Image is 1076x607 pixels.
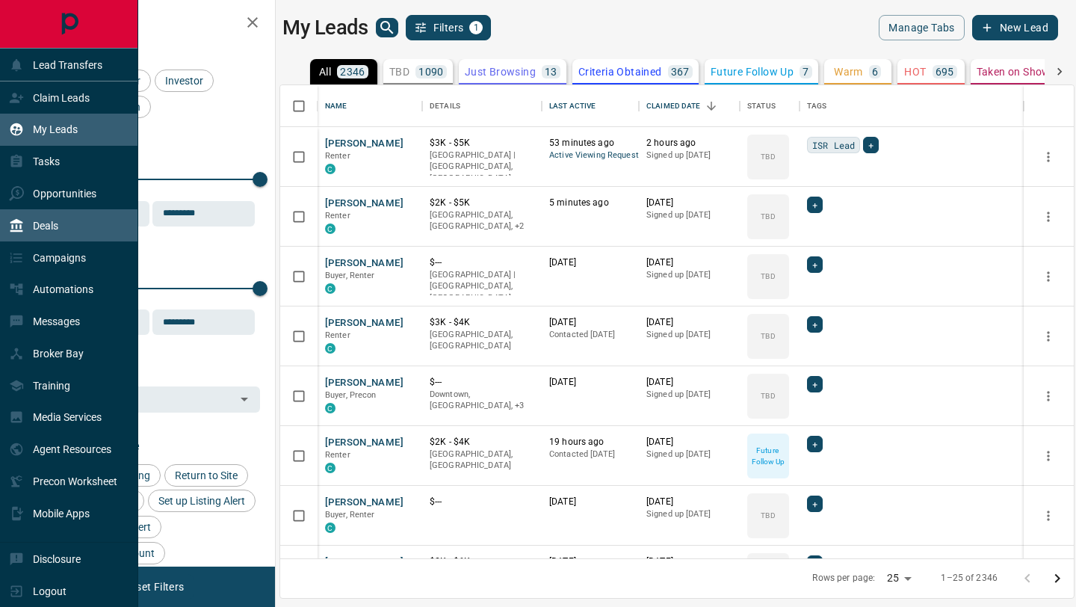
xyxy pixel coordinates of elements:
button: Filters1 [406,15,492,40]
p: 13 [545,67,557,77]
span: + [812,556,817,571]
span: + [812,377,817,392]
span: + [812,496,817,511]
p: [DATE] [646,496,732,508]
button: more [1037,325,1060,348]
div: Tags [800,85,1024,127]
p: Signed up [DATE] [646,449,732,460]
p: [DATE] [646,316,732,329]
span: + [812,437,817,452]
p: Signed up [DATE] [646,150,732,161]
p: $2K - $4K [430,436,534,449]
p: [DATE] [646,555,732,568]
button: more [1037,206,1060,228]
button: Manage Tabs [879,15,964,40]
div: + [807,376,823,392]
p: Taken on Showings [977,67,1072,77]
span: Investor [160,75,208,87]
p: $--- [430,376,534,389]
button: New Lead [972,15,1058,40]
p: [DATE] [549,376,631,389]
p: $2K - $5K [430,197,534,209]
div: condos.ca [325,164,336,174]
p: Signed up [DATE] [646,329,732,341]
div: + [807,496,823,512]
p: [DATE] [549,256,631,269]
p: Midtown | Central, East York, Toronto [430,389,534,412]
span: 1 [471,22,481,33]
button: more [1037,505,1060,527]
button: Open [234,389,255,410]
p: Warm [834,67,863,77]
p: 6 [872,67,878,77]
p: TBD [761,151,775,162]
p: [DATE] [549,496,631,508]
div: Last Active [542,85,639,127]
button: [PERSON_NAME] [325,137,403,151]
p: Signed up [DATE] [646,209,732,221]
button: [PERSON_NAME] [325,316,403,330]
span: + [812,317,817,332]
div: 25 [881,567,917,589]
p: TBD [761,510,775,521]
button: more [1037,265,1060,288]
p: 53 minutes ago [549,137,631,150]
p: TBD [761,271,775,282]
button: Reset Filters [114,574,194,600]
span: + [868,138,874,152]
span: Renter [325,450,350,460]
p: $--- [430,256,534,269]
p: $3K - $4K [430,316,534,329]
p: $2K - $6K [430,555,534,568]
p: Future Follow Up [711,67,794,77]
div: + [807,256,823,273]
p: Contacted [DATE] [549,329,631,341]
p: 1–25 of 2346 [941,572,998,585]
span: ISR Lead [812,138,855,152]
p: Future Follow Up [749,445,788,467]
span: + [812,197,817,212]
button: Sort [701,96,722,117]
span: Buyer, Renter [325,510,375,520]
p: 19 hours ago [549,436,631,449]
h2: Filters [48,15,260,33]
p: TBD [389,67,409,77]
div: condos.ca [325,283,336,294]
p: 1090 [418,67,444,77]
p: HOT [904,67,926,77]
p: [DATE] [646,436,732,449]
div: + [807,555,823,572]
button: [PERSON_NAME] [325,436,403,450]
button: more [1037,385,1060,407]
p: [DATE] [646,256,732,269]
div: Status [747,85,776,127]
p: Midtown | Central, Toronto [430,209,534,232]
div: Claimed Date [639,85,740,127]
button: [PERSON_NAME] [325,376,403,390]
span: Set up Listing Alert [153,495,250,507]
p: TBD [761,330,775,342]
div: condos.ca [325,463,336,473]
span: Renter [325,151,350,161]
button: search button [376,18,398,37]
p: [GEOGRAPHIC_DATA] | [GEOGRAPHIC_DATA], [GEOGRAPHIC_DATA] [430,269,534,304]
div: Last Active [549,85,596,127]
span: Active Viewing Request [549,150,631,162]
div: + [807,436,823,452]
span: Buyer, Renter [325,271,375,280]
p: [GEOGRAPHIC_DATA] | [GEOGRAPHIC_DATA], [GEOGRAPHIC_DATA] [430,150,534,185]
div: + [863,137,879,153]
p: Criteria Obtained [578,67,662,77]
span: + [812,257,817,272]
div: Name [318,85,422,127]
button: [PERSON_NAME] [325,555,403,570]
div: + [807,197,823,213]
div: Claimed Date [646,85,701,127]
span: Renter [325,211,350,221]
p: Signed up [DATE] [646,508,732,520]
div: Investor [155,70,214,92]
div: Details [430,85,460,127]
p: TBD [761,211,775,222]
span: Return to Site [170,469,243,481]
p: 367 [671,67,690,77]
